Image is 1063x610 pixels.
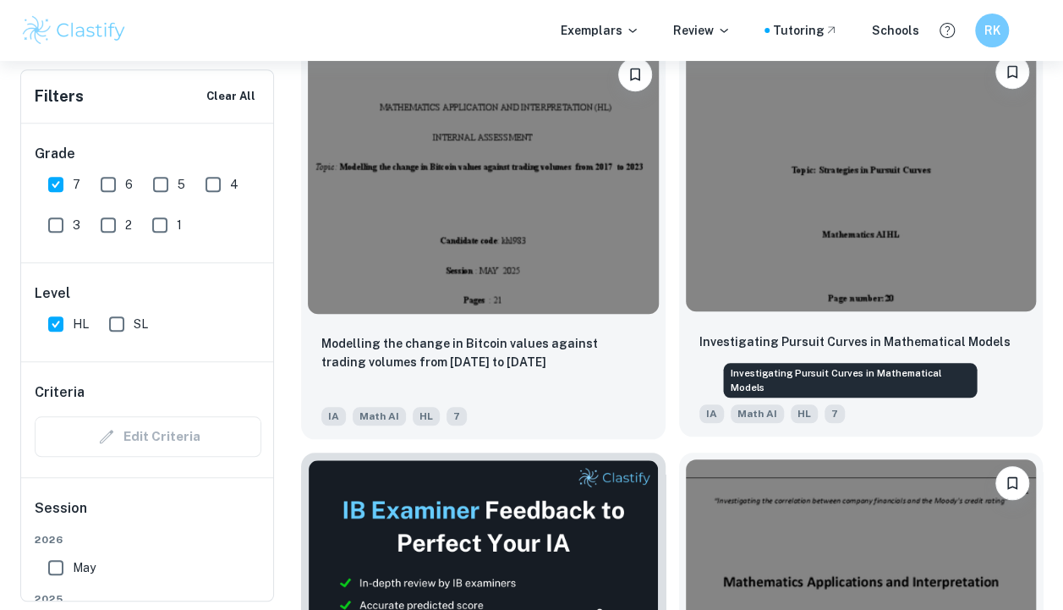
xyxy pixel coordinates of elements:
span: 7 [447,407,467,426]
button: Clear All [202,84,260,109]
span: 2 [125,216,132,234]
span: HL [413,407,440,426]
span: 2026 [35,532,261,547]
span: 3 [73,216,80,234]
h6: Grade [35,144,261,164]
p: Exemplars [561,21,639,40]
div: Criteria filters are unavailable when searching by topic [35,416,261,457]
a: BookmarkInvestigating Pursuit Curves in Mathematical ModelsIAMath AIHL7 [679,44,1044,439]
p: Investigating Pursuit Curves in Mathematical Models [699,332,1011,351]
a: Tutoring [773,21,838,40]
span: 1 [177,216,182,234]
button: Help and Feedback [933,16,962,45]
p: Modelling the change in Bitcoin values against trading volumes from 2017 to 2023 [321,334,645,371]
a: Bookmark Modelling the change in Bitcoin values against trading volumes from 2017 to 2023IAMath A... [301,44,666,439]
span: HL [73,315,89,333]
span: SL [134,315,148,333]
button: Bookmark [618,58,652,91]
a: Schools [872,21,919,40]
div: Investigating Pursuit Curves in Mathematical Models [723,363,977,398]
span: 4 [230,175,238,194]
span: May [73,558,96,577]
span: 2025 [35,591,261,607]
button: RK [975,14,1009,47]
img: Clastify logo [20,14,128,47]
h6: Filters [35,85,84,108]
h6: Session [35,498,261,532]
span: 7 [73,175,80,194]
span: IA [321,407,346,426]
span: Math AI [731,404,784,423]
button: Bookmark [995,466,1029,500]
span: 7 [825,404,845,423]
span: 6 [125,175,133,194]
span: Math AI [353,407,406,426]
h6: RK [983,21,1002,40]
span: HL [791,404,818,423]
button: Bookmark [995,55,1029,89]
p: Review [673,21,731,40]
h6: Level [35,283,261,304]
img: Math AI IA example thumbnail: Investigating Pursuit Curves in Mathemat [686,48,1037,311]
span: IA [699,404,724,423]
span: 5 [178,175,185,194]
h6: Criteria [35,382,85,403]
img: Math AI IA example thumbnail: Modelling the change in Bitcoin values [308,51,659,314]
